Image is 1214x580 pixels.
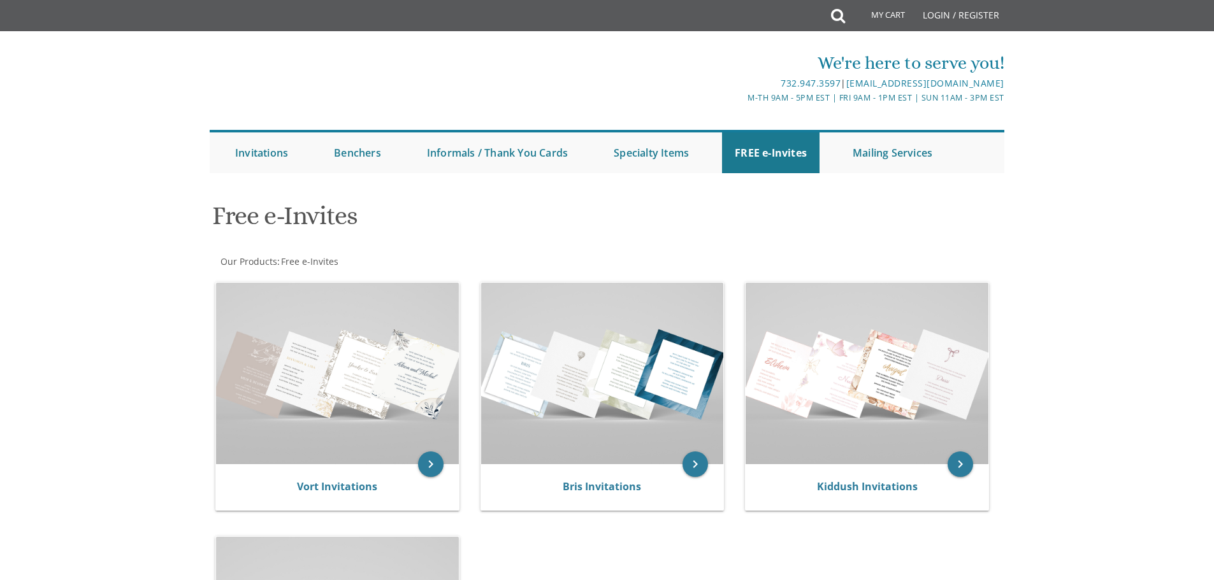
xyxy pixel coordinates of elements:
[212,202,732,239] h1: Free e-Invites
[844,1,914,33] a: My Cart
[418,451,444,477] a: keyboard_arrow_right
[475,76,1004,91] div: |
[475,50,1004,76] div: We're here to serve you!
[781,77,841,89] a: 732.947.3597
[216,283,459,464] img: Vort Invitations
[321,132,394,173] a: Benchers
[948,451,973,477] a: keyboard_arrow_right
[222,132,301,173] a: Invitations
[475,91,1004,104] div: M-Th 9am - 5pm EST | Fri 9am - 1pm EST | Sun 11am - 3pm EST
[297,479,377,493] a: Vort Invitations
[219,255,277,267] a: Our Products
[563,479,641,493] a: Bris Invitations
[722,132,820,173] a: FREE e-Invites
[817,479,918,493] a: Kiddush Invitations
[846,77,1004,89] a: [EMAIL_ADDRESS][DOMAIN_NAME]
[601,132,702,173] a: Specialty Items
[683,451,708,477] a: keyboard_arrow_right
[414,132,581,173] a: Informals / Thank You Cards
[210,255,607,268] div: :
[481,283,724,464] img: Bris Invitations
[281,255,338,267] span: Free e-Invites
[840,132,945,173] a: Mailing Services
[746,283,988,464] img: Kiddush Invitations
[280,255,338,267] a: Free e-Invites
